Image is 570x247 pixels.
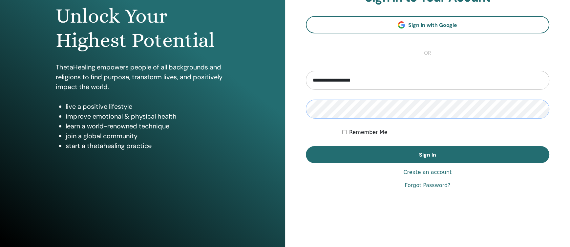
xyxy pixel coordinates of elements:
[421,49,434,57] span: or
[66,141,229,151] li: start a thetahealing practice
[66,121,229,131] li: learn a world-renowned technique
[66,102,229,111] li: live a positive lifestyle
[56,62,229,92] p: ThetaHealing empowers people of all backgrounds and religions to find purpose, transform lives, a...
[403,168,452,176] a: Create an account
[306,16,550,33] a: Sign In with Google
[349,128,388,136] label: Remember Me
[66,131,229,141] li: join a global community
[405,181,450,189] a: Forgot Password?
[56,4,229,53] h1: Unlock Your Highest Potential
[306,146,550,163] button: Sign In
[342,128,549,136] div: Keep me authenticated indefinitely or until I manually logout
[408,22,457,28] span: Sign In with Google
[419,151,436,158] span: Sign In
[66,111,229,121] li: improve emotional & physical health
